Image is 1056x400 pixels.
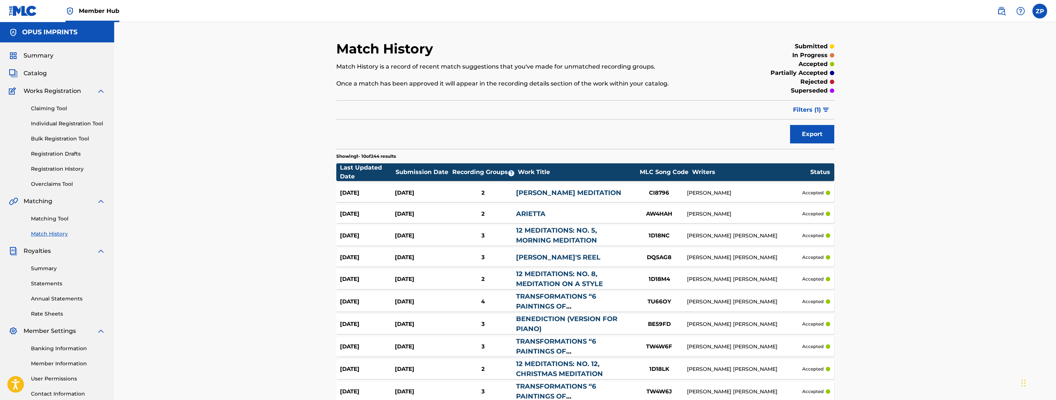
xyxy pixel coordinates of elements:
[9,327,18,335] img: Member Settings
[687,232,803,240] div: [PERSON_NAME] [PERSON_NAME]
[802,321,824,327] p: accepted
[632,320,687,328] div: BE59FD
[24,51,53,60] span: Summary
[771,69,828,77] p: partially accepted
[802,211,824,217] p: accepted
[516,270,603,288] a: 12 MEDITATIONS: NO. 8, MEDITATION ON A STYLE
[791,86,828,95] p: superseded
[692,168,810,177] div: Writers
[24,247,51,255] span: Royalties
[516,292,625,330] a: TRANSFORMATIONS “6 PAINTINGS OF [PERSON_NAME]”: NO. 6, BARN DANCE
[508,170,514,176] span: ?
[450,210,516,218] div: 2
[395,253,450,262] div: [DATE]
[395,365,450,373] div: [DATE]
[810,168,830,177] div: Status
[9,51,18,60] img: Summary
[799,60,828,69] p: accepted
[687,320,803,328] div: [PERSON_NAME] [PERSON_NAME]
[79,7,119,15] span: Member Hub
[687,365,803,373] div: [PERSON_NAME] [PERSON_NAME]
[687,254,803,261] div: [PERSON_NAME] [PERSON_NAME]
[9,247,18,255] img: Royalties
[395,232,450,240] div: [DATE]
[9,69,47,78] a: CatalogCatalog
[632,365,687,373] div: 1D18LK
[24,69,47,78] span: Catalog
[450,387,516,396] div: 3
[340,342,395,351] div: [DATE]
[516,337,628,365] a: TRANSFORMATIONS “6 PAINTINGS OF [PERSON_NAME]”: NO. 5, PIANO
[450,320,516,328] div: 3
[31,265,105,272] a: Summary
[632,298,687,306] div: TU66OY
[793,105,821,114] span: Filters ( 1 )
[66,7,74,15] img: Top Rightsholder
[632,342,687,351] div: TW4W6F
[795,42,828,51] p: submitted
[336,79,720,88] p: Once a match has been approved it will appear in the recording details section of the work within...
[632,210,687,218] div: AW4HAH
[802,232,824,239] p: accepted
[24,87,81,95] span: Works Registration
[395,387,450,396] div: [DATE]
[632,232,687,240] div: 1D18NC
[97,327,105,335] img: expand
[450,298,516,306] div: 4
[802,276,824,282] p: accepted
[687,343,803,351] div: [PERSON_NAME] [PERSON_NAME]
[632,253,687,262] div: DQ5AG8
[802,189,824,196] p: accepted
[340,253,395,262] div: [DATE]
[395,275,450,284] div: [DATE]
[31,310,105,318] a: Rate Sheets
[9,51,53,60] a: SummarySummary
[802,388,824,395] p: accepted
[340,320,395,328] div: [DATE]
[31,180,105,188] a: Overclaims Tool
[31,165,105,173] a: Registration History
[516,253,600,261] a: [PERSON_NAME]'S REEL
[518,168,636,177] div: Work Title
[802,366,824,372] p: accepted
[31,120,105,128] a: Individual Registration Tool
[1032,4,1047,18] div: User Menu
[636,168,692,177] div: MLC Song Code
[516,226,597,244] a: 12 MEDITATIONS: NO. 5, MORNING MEDITATION
[632,275,687,284] div: 1D18M4
[1019,365,1056,400] iframe: Chat Widget
[1021,372,1026,394] div: Drag
[450,342,516,351] div: 3
[687,275,803,283] div: [PERSON_NAME] [PERSON_NAME]
[336,41,437,57] h2: Match History
[632,387,687,396] div: TW4W6J
[31,375,105,383] a: User Permissions
[31,295,105,303] a: Annual Statements
[823,108,829,112] img: filter
[340,275,395,284] div: [DATE]
[450,253,516,262] div: 3
[340,189,395,197] div: [DATE]
[790,125,834,143] button: Export
[451,168,518,177] div: Recording Groups
[395,320,450,328] div: [DATE]
[997,7,1006,15] img: search
[9,28,18,37] img: Accounts
[31,230,105,238] a: Match History
[97,87,105,95] img: expand
[9,87,18,95] img: Works Registration
[802,254,824,261] p: accepted
[340,298,395,306] div: [DATE]
[802,343,824,350] p: accepted
[516,360,603,378] a: 12 MEDITATIONS: NO. 12, CHRISTMAS MEDITATION
[792,51,828,60] p: in progress
[31,280,105,288] a: Statements
[31,390,105,398] a: Contact Information
[24,327,76,335] span: Member Settings
[1016,7,1025,15] img: help
[687,298,803,306] div: [PERSON_NAME] [PERSON_NAME]
[395,210,450,218] div: [DATE]
[450,365,516,373] div: 2
[31,215,105,223] a: Matching Tool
